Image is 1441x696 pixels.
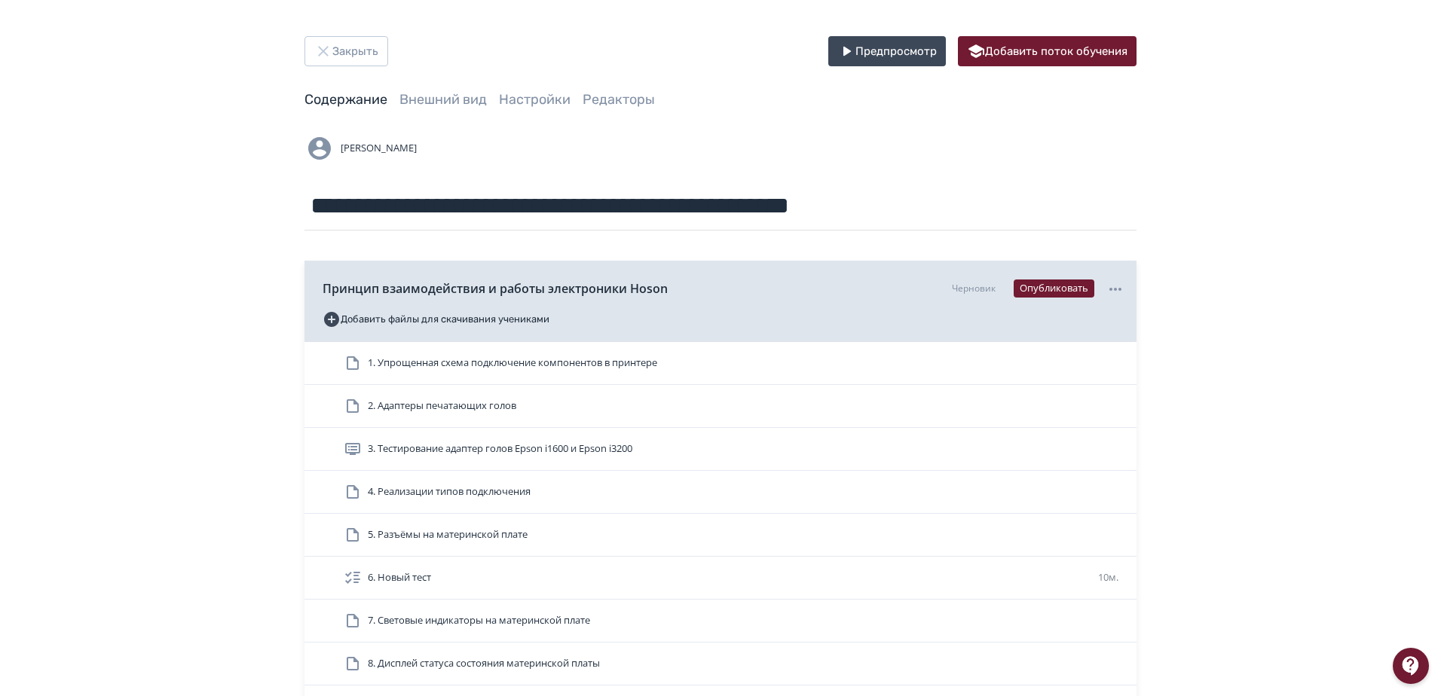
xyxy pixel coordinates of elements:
[304,36,388,66] button: Закрыть
[368,656,600,671] span: 8. Дисплей статуса состояния материнской платы
[304,600,1137,643] div: 7. Световые индикаторы на материнской плате
[304,557,1137,600] div: 6. Новый тест10м.
[583,91,655,108] a: Редакторы
[304,471,1137,514] div: 4. Реализации типов подключения
[341,141,417,156] span: [PERSON_NAME]
[952,282,996,295] div: Черновик
[368,441,632,456] span: 3. Тестирование адаптер голов Epson i1600 и Epson i3200
[958,36,1137,66] button: Добавить поток обучения
[399,91,487,108] a: Внешний вид
[368,570,431,585] span: 6. Новый тест
[499,91,571,108] a: Настройки
[1014,279,1094,298] button: Опубликовать
[304,385,1137,428] div: 2. Адаптеры печатающих голов
[368,356,657,371] span: 1. Упрощенная схема подключение компонентов в принтере
[304,428,1137,471] div: 3. Тестирование адаптер голов Epson i1600 и Epson i3200
[368,398,516,414] span: 2. Адаптеры печатающих голов
[828,36,946,66] button: Предпросмотр
[323,279,668,298] span: Принцип взаимодействия и работы электроники Hoson
[304,91,387,108] a: Содержание
[1098,570,1118,584] span: 10м.
[368,527,528,542] span: 5. Разъёмы на материнской плате
[368,613,590,628] span: 7. Световые индикаторы на материнской плате
[304,342,1137,385] div: 1. Упрощенная схема подключение компонентов в принтере
[304,514,1137,557] div: 5. Разъёмы на материнской плате
[368,484,531,499] span: 4. Реализации типов подключения
[323,307,549,331] button: Добавить файлы для скачивания учениками
[304,643,1137,685] div: 8. Дисплей статуса состояния материнской платы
